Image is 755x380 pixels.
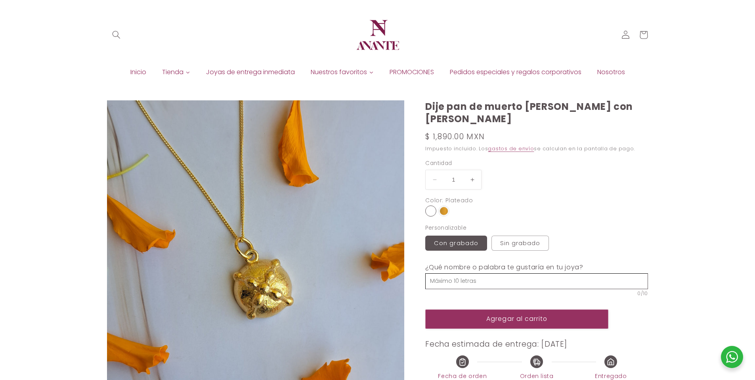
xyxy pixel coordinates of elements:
[491,236,549,251] label: Sin grabado
[198,66,303,78] a: Joyas de entrega inmediata
[589,66,633,78] a: Nosotros
[311,68,367,77] span: Nuestros favoritos
[303,66,382,78] a: Nuestros favoritos
[425,309,608,329] button: Agregar al carrito
[425,262,589,273] label: ¿Qué nombre o palabra te gustaría en tu joya?
[425,273,648,289] input: Máximo 10 letras
[425,196,442,205] div: Color
[488,145,534,152] a: gastos de envío
[354,11,401,59] img: Anante Joyería | Diseño en plata y oro
[425,131,485,142] span: $ 1,890.00 MXN
[425,159,608,167] label: Cantidad
[597,68,625,77] span: Nosotros
[130,68,146,77] span: Inicio
[107,26,125,44] summary: Búsqueda
[425,100,648,125] h1: Dije pan de muerto [PERSON_NAME] con [PERSON_NAME]
[206,68,295,77] span: Joyas de entrega inmediata
[351,8,405,62] a: Anante Joyería | Diseño en plata y oro
[425,224,467,232] legend: Personalizable
[450,68,581,77] span: Pedidos especiales y regalos corporativos
[425,340,648,349] h3: Fecha estimada de entrega: [DATE]
[154,66,198,78] a: Tienda
[390,68,434,77] span: PROMOCIONES
[382,66,442,78] a: PROMOCIONES
[122,66,154,78] a: Inicio
[162,68,183,77] span: Tienda
[442,196,473,205] div: : Plateado
[425,236,487,251] label: Con grabado
[425,289,648,297] span: 0/10
[425,145,648,153] div: Impuesto incluido. Los se calculan en la pantalla de pago.
[442,66,589,78] a: Pedidos especiales y regalos corporativos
